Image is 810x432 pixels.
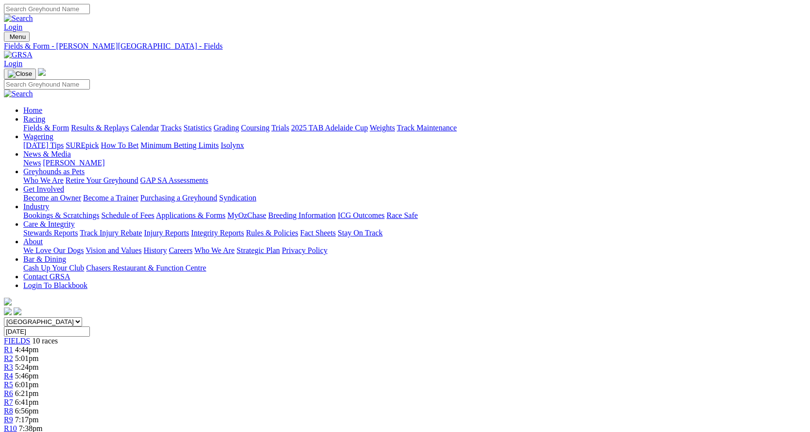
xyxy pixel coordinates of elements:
a: Login To Blackbook [23,281,87,289]
input: Search [4,79,90,90]
span: 10 races [32,337,58,345]
a: Syndication [219,194,256,202]
img: logo-grsa-white.png [38,68,46,76]
img: Search [4,14,33,23]
span: R6 [4,389,13,397]
a: Contact GRSA [23,272,70,281]
span: 6:01pm [15,380,39,389]
a: ICG Outcomes [338,211,384,219]
a: Race Safe [386,211,417,219]
a: Who We Are [23,176,64,184]
a: Results & Replays [71,124,129,132]
a: R7 [4,398,13,406]
span: 6:41pm [15,398,39,406]
a: Stewards Reports [23,229,78,237]
img: twitter.svg [14,307,21,315]
a: Injury Reports [144,229,189,237]
a: Applications & Forms [156,211,225,219]
a: Isolynx [221,141,244,149]
a: Schedule of Fees [101,211,154,219]
a: Statistics [184,124,212,132]
a: Tracks [161,124,182,132]
a: R8 [4,407,13,415]
span: R9 [4,415,13,424]
a: MyOzChase [227,211,266,219]
button: Toggle navigation [4,69,36,79]
a: [DATE] Tips [23,141,64,149]
a: Calendar [131,124,159,132]
a: Get Involved [23,185,64,193]
a: Wagering [23,132,53,141]
a: Trials [271,124,289,132]
div: Care & Integrity [23,229,806,237]
a: Retire Your Greyhound [66,176,138,184]
a: Minimum Betting Limits [140,141,219,149]
a: R1 [4,345,13,354]
a: Home [23,106,42,114]
div: Greyhounds as Pets [23,176,806,185]
a: Purchasing a Greyhound [140,194,217,202]
a: Stay On Track [338,229,382,237]
span: 7:17pm [15,415,39,424]
img: GRSA [4,51,33,59]
a: R3 [4,363,13,371]
a: News & Media [23,150,71,158]
a: About [23,237,43,246]
a: Chasers Restaurant & Function Centre [86,264,206,272]
a: 2025 TAB Adelaide Cup [291,124,368,132]
a: [PERSON_NAME] [43,159,104,167]
a: Care & Integrity [23,220,75,228]
a: Fact Sheets [300,229,336,237]
a: Strategic Plan [237,246,280,254]
a: Careers [169,246,192,254]
div: Bar & Dining [23,264,806,272]
a: R2 [4,354,13,362]
img: logo-grsa-white.png [4,298,12,306]
a: We Love Our Dogs [23,246,84,254]
div: Wagering [23,141,806,150]
a: Vision and Values [86,246,141,254]
a: News [23,159,41,167]
div: Industry [23,211,806,220]
a: Coursing [241,124,270,132]
div: Racing [23,124,806,132]
img: facebook.svg [4,307,12,315]
a: R4 [4,372,13,380]
a: Login [4,59,22,68]
a: Track Maintenance [397,124,457,132]
a: How To Bet [101,141,139,149]
span: 5:01pm [15,354,39,362]
a: Grading [214,124,239,132]
div: About [23,246,806,255]
a: Racing [23,115,45,123]
a: Track Injury Rebate [80,229,142,237]
input: Search [4,4,90,14]
span: 6:21pm [15,389,39,397]
input: Select date [4,326,90,337]
a: Breeding Information [268,211,336,219]
span: Menu [10,33,26,40]
a: Who We Are [194,246,235,254]
a: Become a Trainer [83,194,138,202]
a: Greyhounds as Pets [23,167,85,176]
a: GAP SA Assessments [140,176,208,184]
span: 4:44pm [15,345,39,354]
a: FIELDS [4,337,30,345]
img: Search [4,90,33,98]
a: R5 [4,380,13,389]
a: Login [4,23,22,31]
div: Get Involved [23,194,806,202]
img: Close [8,70,32,78]
a: Weights [370,124,395,132]
div: Fields & Form - [PERSON_NAME][GEOGRAPHIC_DATA] - Fields [4,42,806,51]
span: 5:24pm [15,363,39,371]
span: 6:56pm [15,407,39,415]
a: SUREpick [66,141,99,149]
